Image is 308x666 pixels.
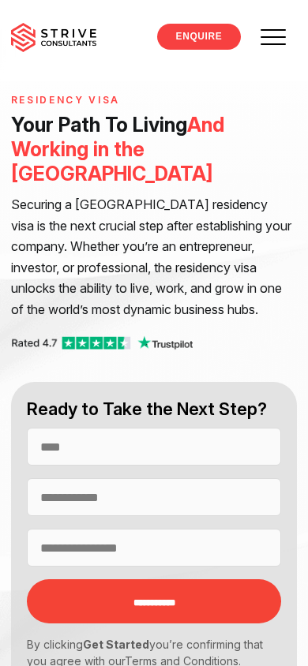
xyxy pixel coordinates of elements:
h2: Ready to Take the Next Step? [27,398,282,421]
strong: Get Started [83,638,149,651]
h1: Your Path To Living [11,113,291,186]
span: And Working in the [GEOGRAPHIC_DATA] [11,113,224,185]
p: Securing a [GEOGRAPHIC_DATA] residency visa is the next crucial step after establishing your comp... [11,194,291,320]
img: main-logo.svg [11,23,97,51]
a: ENQUIRE [157,24,242,50]
h6: Residency Visa [11,95,291,105]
